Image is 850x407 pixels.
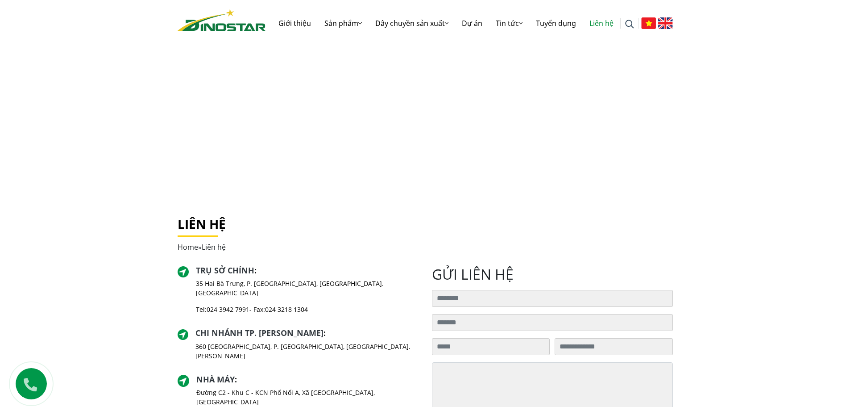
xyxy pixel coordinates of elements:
[369,9,455,38] a: Dây chuyền sản xuất
[196,266,418,276] h2: :
[625,20,634,29] img: search
[195,342,419,361] p: 360 [GEOGRAPHIC_DATA], P. [GEOGRAPHIC_DATA], [GEOGRAPHIC_DATA]. [PERSON_NAME]
[196,279,418,298] p: 35 Hai Bà Trưng, P. [GEOGRAPHIC_DATA], [GEOGRAPHIC_DATA]. [GEOGRAPHIC_DATA]
[195,328,419,338] h2: :
[178,329,188,340] img: directer
[265,305,308,314] a: 024 3218 1304
[318,9,369,38] a: Sản phẩm
[196,388,418,407] p: Đường C2 - Khu C - KCN Phố Nối A, Xã [GEOGRAPHIC_DATA], [GEOGRAPHIC_DATA]
[178,9,266,31] img: logo
[196,265,254,276] a: Trụ sở chính
[529,9,583,38] a: Tuyển dụng
[272,9,318,38] a: Giới thiệu
[178,242,198,252] a: Home
[202,242,226,252] span: Liên hệ
[178,217,673,232] h1: Liên hệ
[178,266,189,278] img: directer
[195,327,323,338] a: Chi nhánh TP. [PERSON_NAME]
[455,9,489,38] a: Dự án
[178,375,190,387] img: directer
[196,305,418,314] p: Tel: - Fax:
[641,17,656,29] img: Tiếng Việt
[658,17,673,29] img: English
[178,242,226,252] span: »
[432,266,673,283] h2: gửi liên hệ
[207,305,249,314] a: 024 3942 7991
[196,375,418,385] h2: :
[583,9,620,38] a: Liên hệ
[489,9,529,38] a: Tin tức
[196,374,235,385] a: Nhà máy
